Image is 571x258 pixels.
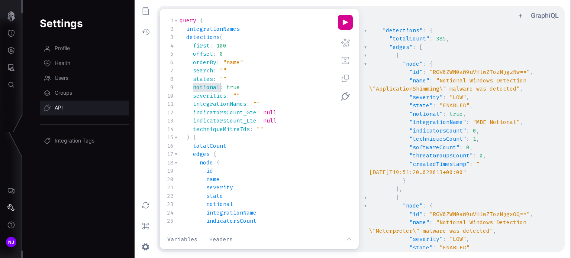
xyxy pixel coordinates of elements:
[419,43,423,51] span: [
[530,68,533,76] span: ,
[40,86,129,101] a: Groups
[473,152,476,159] span: :
[220,67,226,74] span: ""
[166,42,174,50] div: 4
[200,17,203,24] span: {
[193,117,257,124] span: indicatorsCount_Lte
[423,27,426,34] span: :
[429,202,433,209] span: {
[429,68,530,76] span: "RGV0ZWN0aW9uVHlwZTozNjgzNw=="
[206,200,233,208] span: notional
[470,244,473,251] span: ,
[449,94,466,101] span: "LOW"
[193,109,257,116] span: indicatorsCount_Gte
[449,110,463,118] span: true
[446,35,449,42] span: ,
[138,218,154,234] button: Open short keys dialog
[396,185,403,193] span: },
[530,210,533,218] span: ,
[166,125,174,134] div: 14
[166,66,174,75] div: 7
[220,33,223,41] span: (
[160,9,359,229] section: Query Editor
[193,142,226,150] span: totalCount
[138,239,154,255] button: Open settings dialog
[466,94,470,101] span: ,
[433,102,436,109] span: :
[369,219,530,235] span: "Notional Windows Detection \"Meterpreter\" malware was detected"
[433,244,436,251] span: :
[40,56,129,71] a: Health
[226,84,240,91] span: true
[466,235,470,243] span: ,
[180,17,196,24] span: query
[389,43,413,51] span: "edges"
[206,167,213,174] span: id
[157,11,166,20] ul: Select active operation
[342,232,356,246] button: Show editor tools
[213,75,216,83] span: :
[409,118,466,126] span: "integrationName"
[166,217,174,225] div: 25
[166,25,174,33] div: 2
[436,35,446,42] span: 385
[338,71,353,86] button: Copy query (Shift-Ctrl-C)
[409,219,429,226] span: "name"
[369,77,530,93] span: "Notional Windows Detection \"ApplicationShimming\" malware was detected"
[166,183,174,192] div: 21
[186,33,220,41] span: detections
[443,235,446,243] span: :
[439,244,470,251] span: "ENABLED"
[263,109,277,116] span: null
[193,125,250,133] span: techniqueMitreIds
[0,233,22,251] button: NJ
[193,50,213,58] span: offset
[463,110,466,118] span: ,
[210,42,213,49] span: :
[423,210,426,218] span: :
[476,135,480,143] span: ,
[403,60,423,68] span: "node"
[200,159,213,166] span: node
[263,117,277,124] span: null
[166,175,174,184] div: 20
[338,15,353,223] div: Editor Commands
[166,92,174,100] div: 10
[206,217,257,225] span: indicatorsCount
[40,41,129,56] a: Profile
[443,94,446,101] span: :
[470,144,473,151] span: ,
[429,60,433,68] span: {
[206,192,223,200] span: state
[138,24,154,40] button: Show History
[186,134,190,141] span: )
[466,118,470,126] span: :
[166,200,174,209] div: 23
[8,238,14,246] span: NJ
[473,127,476,134] span: 0
[409,68,423,76] span: "id"
[193,84,220,91] span: notional
[40,101,129,115] a: API
[423,60,426,68] span: :
[466,144,470,151] span: 0
[206,176,220,183] span: name
[429,77,433,84] span: :
[223,59,243,66] span: "name"
[206,184,233,191] span: severity
[166,159,174,167] div: 18
[443,110,446,118] span: :
[473,135,476,143] span: 1
[403,202,423,209] span: "node"
[193,75,213,83] span: states
[483,152,486,159] span: ,
[220,84,223,91] span: :
[409,235,443,243] span: "severity"
[549,12,551,19] em: i
[409,244,433,251] span: "state"
[253,100,260,108] span: ""
[213,150,216,158] span: {
[403,177,406,184] span: }
[409,135,466,143] span: "techniquesCount"
[413,43,416,51] span: :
